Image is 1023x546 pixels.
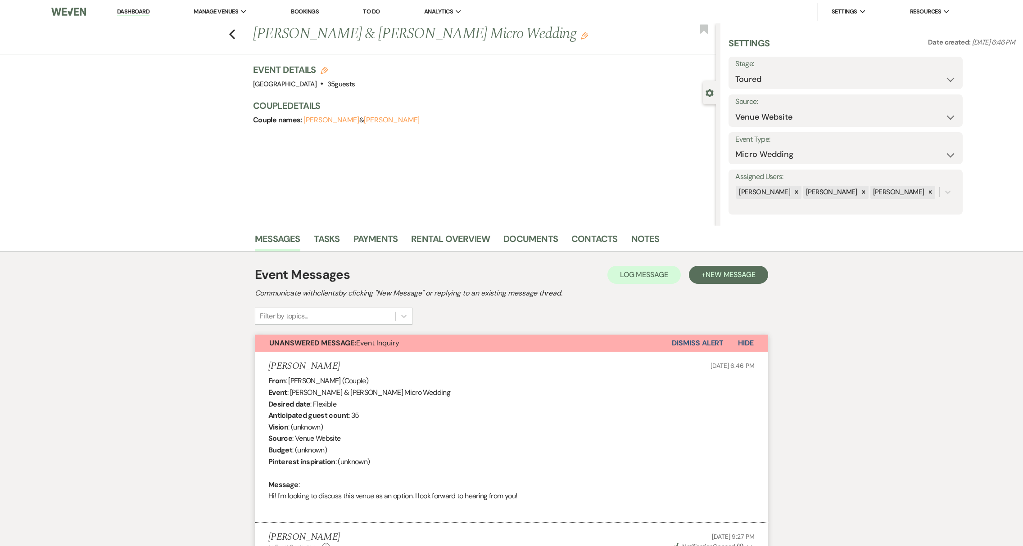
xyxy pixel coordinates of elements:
div: [PERSON_NAME] [736,186,792,199]
span: Resources [910,7,941,16]
h3: Event Details [253,63,355,76]
div: [PERSON_NAME] [870,186,926,199]
button: Log Message [607,266,681,284]
button: +New Message [689,266,768,284]
img: Weven Logo [51,2,86,21]
span: Couple names: [253,115,303,125]
h3: Settings [729,37,770,57]
button: Edit [581,31,588,40]
button: [PERSON_NAME] [303,116,359,124]
a: Messages [255,232,300,251]
b: Vision [268,422,288,432]
b: Pinterest inspiration [268,457,335,466]
span: Hide [738,338,754,348]
span: [GEOGRAPHIC_DATA] [253,80,317,89]
button: [PERSON_NAME] [364,116,420,124]
h5: [PERSON_NAME] [268,532,340,543]
a: To Do [363,8,380,15]
span: 35 guests [327,80,355,89]
span: Settings [832,7,857,16]
label: Event Type: [735,133,956,146]
span: [DATE] 6:46 PM [711,362,755,370]
a: Documents [503,232,558,251]
span: & [303,116,420,125]
span: Manage Venues [194,7,238,16]
a: Contacts [571,232,618,251]
b: From [268,376,285,385]
a: Rental Overview [411,232,490,251]
b: Source [268,434,292,443]
span: Event Inquiry [269,338,399,348]
b: Budget [268,445,292,455]
div: Filter by topics... [260,311,308,322]
b: Desired date [268,399,310,409]
h1: Event Messages [255,265,350,284]
h2: Communicate with clients by clicking "New Message" or replying to an existing message thread. [255,288,768,299]
b: Message [268,480,299,489]
label: Source: [735,95,956,108]
span: Log Message [620,270,668,279]
span: [DATE] 9:27 PM [712,533,755,541]
a: Tasks [314,232,340,251]
h3: Couple Details [253,99,707,112]
span: New Message [706,270,756,279]
span: Analytics [424,7,453,16]
b: Anticipated guest count [268,411,349,420]
a: Notes [631,232,660,251]
button: Close lead details [706,88,714,97]
h1: [PERSON_NAME] & [PERSON_NAME] Micro Wedding [253,23,620,45]
label: Assigned Users: [735,170,956,183]
div: [PERSON_NAME] [803,186,859,199]
button: Dismiss Alert [672,335,724,352]
button: Unanswered Message:Event Inquiry [255,335,672,352]
a: Dashboard [117,8,149,16]
b: Event [268,388,287,397]
strong: Unanswered Message: [269,338,356,348]
label: Stage: [735,58,956,71]
span: Date created: [928,38,972,47]
div: : [PERSON_NAME] (Couple) : [PERSON_NAME] & [PERSON_NAME] Micro Wedding : Flexible : 35 : (unknown... [268,375,755,513]
a: Bookings [291,8,319,15]
span: [DATE] 6:46 PM [972,38,1015,47]
h5: [PERSON_NAME] [268,361,340,372]
a: Payments [353,232,398,251]
button: Hide [724,335,768,352]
